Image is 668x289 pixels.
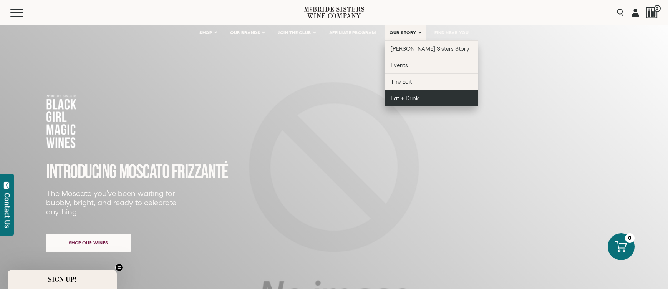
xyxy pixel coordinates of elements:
span: 0 [654,5,661,12]
a: Eat + Drink [385,90,478,106]
a: OUR STORY [385,25,426,40]
a: FIND NEAR YOU [429,25,474,40]
span: FRIZZANTé [172,161,228,184]
button: Mobile Menu Trigger [10,9,38,17]
a: SHOP [194,25,221,40]
a: AFFILIATE PROGRAM [324,25,381,40]
span: FIND NEAR YOU [434,30,469,35]
a: JOIN THE CLUB [273,25,320,40]
span: AFFILIATE PROGRAM [329,30,376,35]
a: The Edit [385,73,478,90]
a: Events [385,57,478,73]
span: SHOP [199,30,212,35]
div: Contact Us [3,193,11,228]
span: Events [391,62,408,68]
span: OUR BRANDS [230,30,260,35]
button: Close teaser [115,264,123,271]
a: OUR BRANDS [225,25,269,40]
span: Shop our wines [55,235,122,250]
span: Eat + Drink [391,95,419,101]
a: Shop our wines [46,234,131,252]
span: OUR STORY [390,30,416,35]
span: INTRODUCING [46,161,116,184]
p: The Moscato you’ve been waiting for bubbly, bright, and ready to celebrate anything. [46,189,181,216]
span: JOIN THE CLUB [278,30,311,35]
div: SIGN UP!Close teaser [8,270,117,289]
span: SIGN UP! [48,275,77,284]
span: [PERSON_NAME] Sisters Story [391,45,469,52]
div: 0 [625,233,635,243]
span: MOSCATO [119,161,169,184]
a: [PERSON_NAME] Sisters Story [385,40,478,57]
span: The Edit [391,78,412,85]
